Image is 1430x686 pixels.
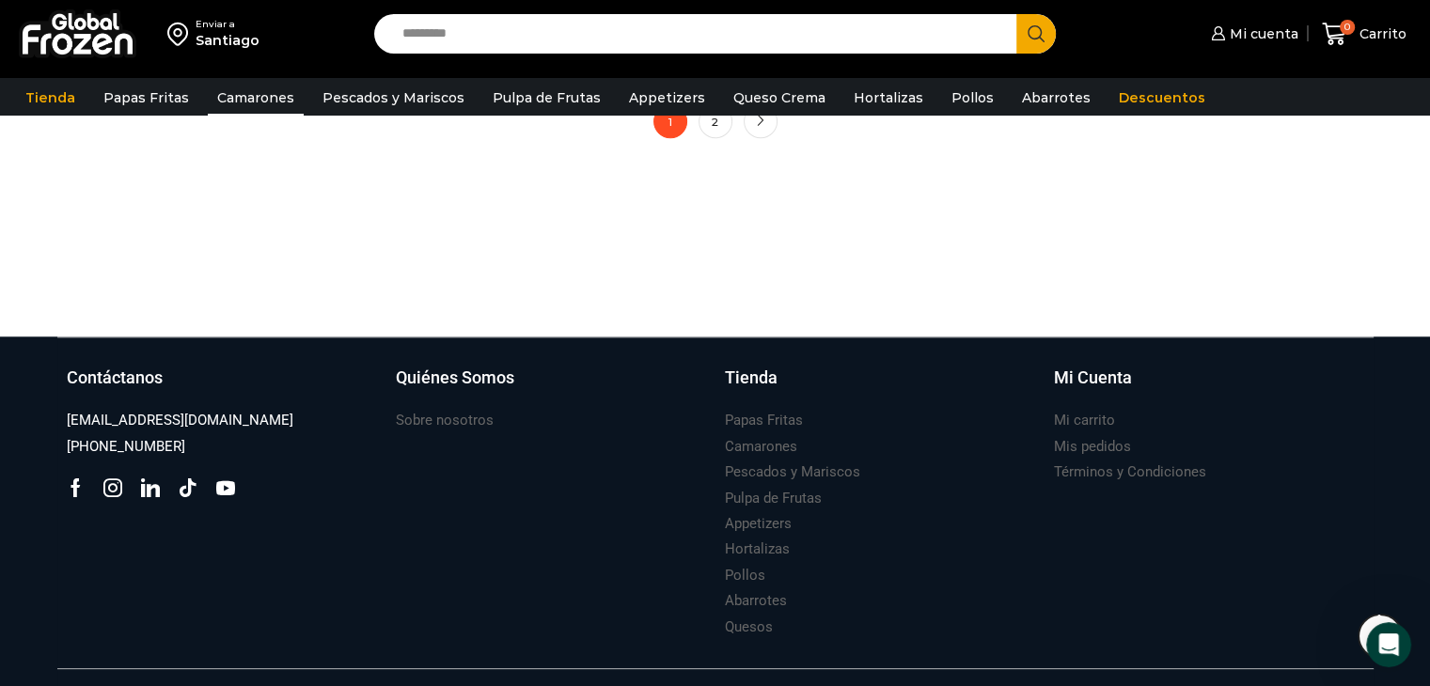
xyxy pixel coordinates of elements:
h1: Global Frozen [91,9,193,23]
button: Selector de emoji [29,542,44,557]
a: 2 [699,104,732,138]
h3: Quiénes Somos [396,366,514,390]
a: Pulpa de Frutas [483,80,610,116]
h3: Camarones [725,437,797,457]
span: Mi cuenta [1225,24,1298,43]
a: Abarrotes [1013,80,1100,116]
a: Hortalizas [844,80,933,116]
img: address-field-icon.svg [167,18,196,50]
h3: Mis pedidos [1054,437,1131,457]
a: Pescados y Mariscos [313,80,474,116]
a: Quiénes Somos [396,366,706,409]
a: Hortalizas [725,537,790,562]
h3: Pollos [725,566,765,585]
a: Contáctanos [67,366,377,409]
h3: Mi Cuenta [1054,366,1132,390]
a: Camarones [208,80,304,116]
a: Pulpa de Frutas [725,486,822,511]
span: 0 [1340,20,1355,35]
h3: Papas Fritas [725,411,803,430]
h3: Términos y Condiciones [1054,462,1206,482]
a: Mi Cuenta [1054,366,1364,409]
a: Appetizers [620,80,715,116]
a: [EMAIL_ADDRESS][DOMAIN_NAME] [67,408,293,433]
button: Enviar un mensaje… [322,535,353,565]
a: Descuentos [1109,80,1215,116]
button: go back [12,8,48,43]
h3: Abarrotes [725,591,787,611]
a: Mi cuenta [1206,15,1298,53]
h3: Sobre nosotros [396,411,494,430]
a: Quesos [725,615,773,640]
a: Mis pedidos [1054,434,1131,460]
h3: Quesos [725,617,773,637]
a: Papas Fritas [725,408,803,433]
img: Profile image for Global [54,10,84,40]
button: Search button [1016,14,1056,54]
span: Carrito [1355,24,1406,43]
p: Volveremos [DATE] [106,23,223,42]
button: Adjuntar un archivo [89,542,104,557]
a: 0 Carrito [1317,12,1411,56]
h3: Tienda [725,366,778,390]
a: Términos y Condiciones [1054,460,1206,485]
h3: [PHONE_NUMBER] [67,437,185,457]
div: Santiago [196,31,259,50]
a: Abarrotes [725,588,787,614]
div: Cerrar [330,8,364,41]
a: Pescados y Mariscos [725,460,860,485]
h3: Appetizers [725,514,792,534]
h3: [EMAIL_ADDRESS][DOMAIN_NAME] [67,411,293,430]
button: Selector de gif [59,542,74,557]
a: Tienda [725,366,1035,409]
a: Queso Crema [724,80,835,116]
a: Papas Fritas [94,80,198,116]
a: Sobre nosotros [396,408,494,433]
iframe: Intercom live chat [1366,622,1411,667]
div: Enviar a [196,18,259,31]
textarea: Escribe un mensaje... [16,503,360,535]
a: Mi carrito [1054,408,1115,433]
h3: Mi carrito [1054,411,1115,430]
button: Inicio [294,8,330,43]
a: [PHONE_NUMBER] [67,434,185,460]
a: Appetizers [725,511,792,537]
span: 1 [653,104,687,138]
a: Pollos [942,80,1003,116]
a: Tienda [16,80,85,116]
h3: Contáctanos [67,366,163,390]
button: Start recording [119,542,134,557]
a: Pollos [725,563,765,588]
h3: Pulpa de Frutas [725,489,822,508]
h3: Hortalizas [725,539,790,559]
h3: Pescados y Mariscos [725,462,860,482]
a: Camarones [725,434,797,460]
